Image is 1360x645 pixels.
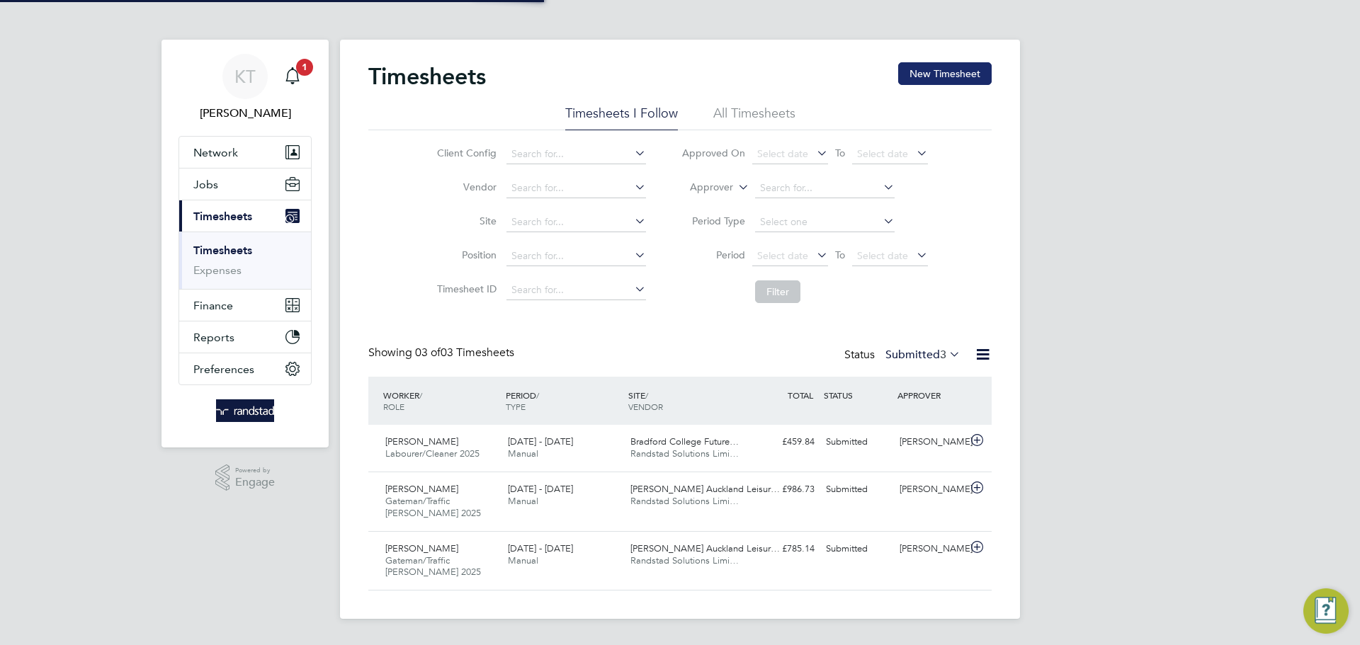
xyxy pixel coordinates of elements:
span: 03 of [415,346,441,360]
div: PERIOD [502,382,625,419]
div: £785.14 [747,537,820,561]
a: Timesheets [193,244,252,257]
button: Reports [179,321,311,353]
span: Select date [757,147,808,160]
button: Network [179,137,311,168]
span: [PERSON_NAME] [385,435,458,447]
label: Approver [669,181,733,195]
div: Submitted [820,478,894,501]
span: To [831,144,849,162]
button: New Timesheet [898,62,992,85]
span: To [831,246,849,264]
h2: Timesheets [368,62,486,91]
span: Kieran Trotter [178,105,312,122]
li: Timesheets I Follow [565,105,678,130]
button: Finance [179,290,311,321]
div: £986.73 [747,478,820,501]
span: Select date [857,147,908,160]
span: Finance [193,299,233,312]
label: Client Config [433,147,497,159]
span: Powered by [235,464,275,476]
span: VENDOR [628,401,663,412]
a: Powered byEngage [215,464,276,491]
input: Search for... [506,144,646,164]
span: 03 Timesheets [415,346,514,360]
button: Jobs [179,169,311,200]
span: Randstad Solutions Limi… [630,447,739,460]
label: Vendor [433,181,497,193]
span: [PERSON_NAME] [385,483,458,495]
span: [DATE] - [DATE] [508,542,573,554]
div: Timesheets [179,232,311,289]
span: Manual [508,447,538,460]
label: Period Type [681,215,745,227]
div: Submitted [820,537,894,561]
span: Labourer/Cleaner 2025 [385,447,480,460]
button: Filter [755,280,800,303]
span: / [645,389,648,401]
input: Search for... [755,178,895,198]
span: [DATE] - [DATE] [508,435,573,447]
input: Search for... [506,280,646,300]
span: [DATE] - [DATE] [508,483,573,495]
div: APPROVER [894,382,968,408]
span: Bradford College Future… [630,435,739,447]
div: SITE [625,382,747,419]
span: Select date [757,249,808,262]
span: [PERSON_NAME] Auckland Leisur… [630,542,780,554]
span: TOTAL [788,389,813,401]
label: Site [433,215,497,227]
span: ROLE [383,401,404,412]
span: Manual [508,495,538,507]
div: [PERSON_NAME] [894,537,968,561]
div: £459.84 [747,430,820,454]
div: STATUS [820,382,894,408]
span: / [419,389,422,401]
span: Network [193,146,238,159]
input: Search for... [506,178,646,198]
span: Timesheets [193,210,252,223]
span: TYPE [506,401,526,412]
div: Submitted [820,430,894,454]
div: Status [844,346,963,365]
input: Search for... [506,246,646,266]
label: Approved On [681,147,745,159]
button: Timesheets [179,200,311,232]
label: Timesheet ID [433,282,497,295]
input: Select one [755,212,895,232]
li: All Timesheets [713,105,795,130]
nav: Main navigation [161,40,329,447]
span: 1 [296,59,313,76]
span: Reports [193,331,234,344]
input: Search for... [506,212,646,232]
div: [PERSON_NAME] [894,478,968,501]
span: Randstad Solutions Limi… [630,495,739,507]
span: Gateman/Traffic [PERSON_NAME] 2025 [385,554,481,578]
span: Manual [508,554,538,566]
a: KT[PERSON_NAME] [178,54,312,122]
a: 1 [278,54,307,99]
a: Expenses [193,263,242,277]
span: Gateman/Traffic [PERSON_NAME] 2025 [385,495,481,519]
span: Jobs [193,178,218,191]
a: Go to home page [178,399,312,422]
div: Showing [368,346,517,360]
label: Submitted [885,348,960,362]
span: KT [234,67,256,86]
div: [PERSON_NAME] [894,430,968,454]
span: [PERSON_NAME] [385,542,458,554]
span: Preferences [193,363,254,376]
span: / [536,389,539,401]
span: Engage [235,476,275,489]
div: WORKER [380,382,502,419]
span: [PERSON_NAME] Auckland Leisur… [630,483,780,495]
img: randstad-logo-retina.png [216,399,275,422]
span: Select date [857,249,908,262]
span: Randstad Solutions Limi… [630,554,739,566]
label: Period [681,249,745,261]
button: Engage Resource Center [1303,588,1349,634]
span: 3 [940,348,946,362]
label: Position [433,249,497,261]
button: Preferences [179,353,311,384]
